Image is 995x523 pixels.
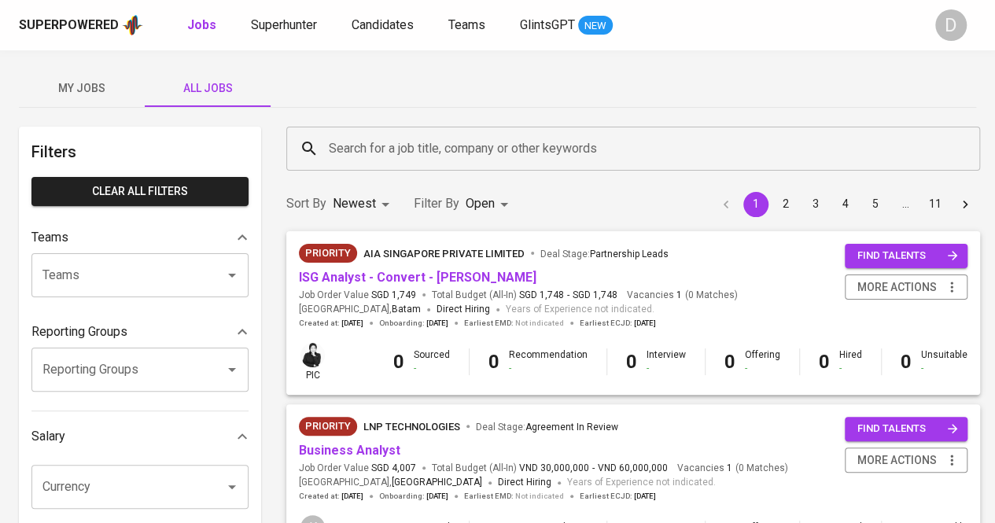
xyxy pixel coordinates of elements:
[464,491,564,502] span: Earliest EMD :
[506,302,654,318] span: Years of Experience not indicated.
[580,491,656,502] span: Earliest ECJD :
[839,348,862,375] div: Hired
[863,192,888,217] button: Go to page 5
[464,318,564,329] span: Earliest EMD :
[31,228,68,247] p: Teams
[299,318,363,329] span: Created at :
[31,139,249,164] h6: Filters
[592,462,595,475] span: -
[251,17,317,32] span: Superhunter
[857,420,958,438] span: find talents
[567,475,716,491] span: Years of Experience not indicated.
[414,194,459,213] p: Filter By
[341,491,363,502] span: [DATE]
[519,289,564,302] span: SGD 1,748
[674,289,682,302] span: 1
[901,351,912,373] b: 0
[647,362,686,375] div: -
[299,270,536,285] a: ISG Analyst - Convert - [PERSON_NAME]
[743,192,768,217] button: page 1
[392,302,421,318] span: Batam
[520,16,613,35] a: GlintsGPT NEW
[448,16,488,35] a: Teams
[221,359,243,381] button: Open
[393,351,404,373] b: 0
[299,462,416,475] span: Job Order Value
[833,192,858,217] button: Go to page 4
[515,318,564,329] span: Not indicated
[845,274,967,300] button: more actions
[498,477,551,488] span: Direct Hiring
[221,476,243,498] button: Open
[845,417,967,441] button: find talents
[19,17,119,35] div: Superpowered
[590,249,669,260] span: Partnership Leads
[509,348,588,375] div: Recommendation
[921,348,967,375] div: Unsuitable
[363,421,460,433] span: LNP Technologies
[540,249,669,260] span: Deal Stage :
[122,13,143,37] img: app logo
[333,190,395,219] div: Newest
[525,422,618,433] span: Agreement In Review
[299,443,400,458] a: Business Analyst
[299,341,326,382] div: pic
[371,289,416,302] span: SGD 1,749
[299,302,421,318] span: [GEOGRAPHIC_DATA] ,
[839,362,862,375] div: -
[921,362,967,375] div: -
[448,17,485,32] span: Teams
[432,462,668,475] span: Total Budget (All-In)
[341,318,363,329] span: [DATE]
[519,462,589,475] span: VND 30,000,000
[379,318,448,329] span: Onboarding :
[221,264,243,286] button: Open
[488,351,499,373] b: 0
[520,17,575,32] span: GlintsGPT
[187,17,216,32] b: Jobs
[437,304,490,315] span: Direct Hiring
[953,192,978,217] button: Go to next page
[31,421,249,452] div: Salary
[724,351,735,373] b: 0
[567,289,569,302] span: -
[299,417,357,436] div: New Job received from Demand Team
[476,422,618,433] span: Deal Stage :
[857,278,937,297] span: more actions
[379,491,448,502] span: Onboarding :
[466,190,514,219] div: Open
[845,447,967,473] button: more actions
[352,16,417,35] a: Candidates
[299,289,416,302] span: Job Order Value
[647,348,686,375] div: Interview
[580,318,656,329] span: Earliest ECJD :
[187,16,219,35] a: Jobs
[371,462,416,475] span: SGD 4,007
[299,244,357,263] div: New Job received from Demand Team
[935,9,967,41] div: D
[677,462,788,475] span: Vacancies ( 0 Matches )
[857,247,958,265] span: find talents
[515,491,564,502] span: Not indicated
[573,289,617,302] span: SGD 1,748
[426,491,448,502] span: [DATE]
[363,248,525,260] span: AIA Singapore Private Limited
[857,451,937,470] span: more actions
[251,16,320,35] a: Superhunter
[414,362,450,375] div: -
[803,192,828,217] button: Go to page 3
[466,196,495,211] span: Open
[711,192,980,217] nav: pagination navigation
[627,289,738,302] span: Vacancies ( 0 Matches )
[634,318,656,329] span: [DATE]
[31,427,65,446] p: Salary
[31,316,249,348] div: Reporting Groups
[773,192,798,217] button: Go to page 2
[634,491,656,502] span: [DATE]
[44,182,236,201] span: Clear All filters
[509,362,588,375] div: -
[299,491,363,502] span: Created at :
[414,348,450,375] div: Sourced
[31,177,249,206] button: Clear All filters
[333,194,376,213] p: Newest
